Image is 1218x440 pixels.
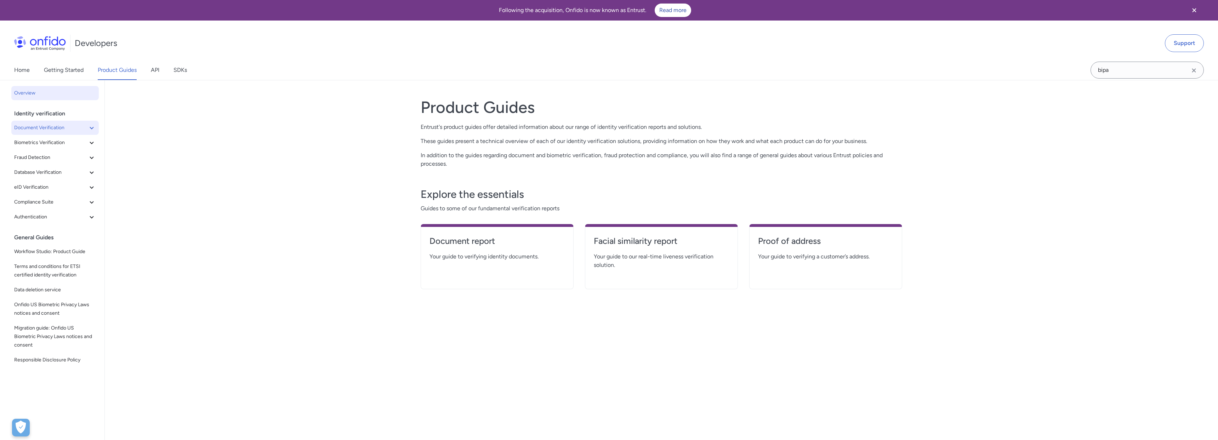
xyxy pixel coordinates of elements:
[11,353,99,367] a: Responsible Disclosure Policy
[429,235,565,247] h4: Document report
[14,107,102,121] div: Identity verification
[14,198,87,206] span: Compliance Suite
[429,252,565,261] span: Your guide to verifying identity documents.
[14,301,96,318] span: Onfido US Biometric Privacy Laws notices and consent
[421,97,902,117] h1: Product Guides
[14,230,102,245] div: General Guides
[1091,62,1204,79] input: Onfido search input field
[11,210,99,224] button: Authentication
[98,60,137,80] a: Product Guides
[14,153,87,162] span: Fraud Detection
[11,259,99,282] a: Terms and conditions for ETSI certified identity verification
[421,151,902,168] p: In addition to the guides regarding document and biometric verification, fraud protection and com...
[14,324,96,349] span: Migration guide: Onfido US Biometric Privacy Laws notices and consent
[11,298,99,320] a: Onfido US Biometric Privacy Laws notices and consent
[8,4,1181,17] div: Following the acquisition, Onfido is now known as Entrust.
[11,321,99,352] a: Migration guide: Onfido US Biometric Privacy Laws notices and consent
[11,283,99,297] a: Data deletion service
[14,183,87,192] span: eID Verification
[421,187,902,201] h3: Explore the essentials
[594,252,729,269] span: Your guide to our real-time liveness verification solution.
[11,121,99,135] button: Document Verification
[594,235,729,252] a: Facial similarity report
[14,168,87,177] span: Database Verification
[11,165,99,179] button: Database Verification
[758,235,893,247] h4: Proof of address
[173,60,187,80] a: SDKs
[11,86,99,100] a: Overview
[14,356,96,364] span: Responsible Disclosure Policy
[14,60,30,80] a: Home
[421,204,902,213] span: Guides to some of our fundamental verification reports
[12,419,30,436] button: Open Preferences
[14,124,87,132] span: Document Verification
[421,123,902,131] p: Entrust's product guides offer detailed information about our range of identity verification repo...
[11,180,99,194] button: eID Verification
[14,89,96,97] span: Overview
[151,60,159,80] a: API
[11,136,99,150] button: Biometrics Verification
[14,138,87,147] span: Biometrics Verification
[655,4,691,17] a: Read more
[11,150,99,165] button: Fraud Detection
[14,213,87,221] span: Authentication
[11,245,99,259] a: Workflow Studio: Product Guide
[14,36,66,50] img: Onfido Logo
[758,252,893,261] span: Your guide to verifying a customer’s address.
[14,247,96,256] span: Workflow Studio: Product Guide
[758,235,893,252] a: Proof of address
[1181,1,1207,19] button: Close banner
[1190,66,1198,75] svg: Clear search field button
[44,60,84,80] a: Getting Started
[429,235,565,252] a: Document report
[1165,34,1204,52] a: Support
[14,262,96,279] span: Terms and conditions for ETSI certified identity verification
[594,235,729,247] h4: Facial similarity report
[1190,6,1199,15] svg: Close banner
[14,286,96,294] span: Data deletion service
[12,419,30,436] div: Cookie Preferences
[11,195,99,209] button: Compliance Suite
[75,38,117,49] h1: Developers
[421,137,902,145] p: These guides present a technical overview of each of our identity verification solutions, providi...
